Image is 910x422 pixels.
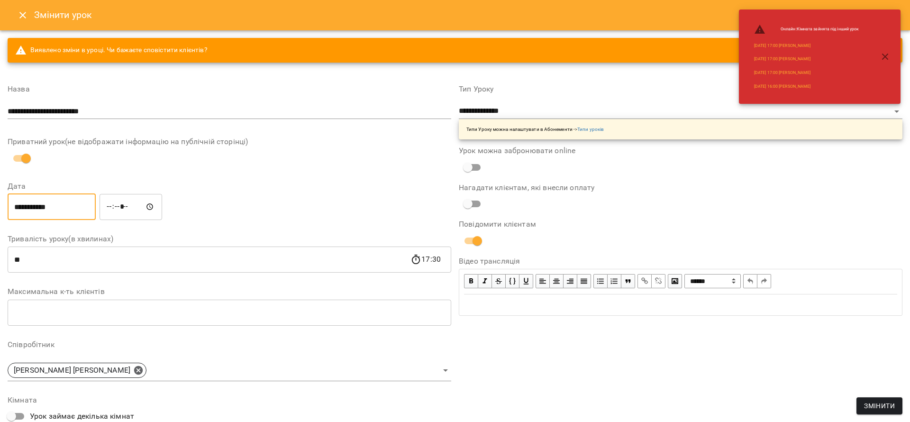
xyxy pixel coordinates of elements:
[8,85,451,93] label: Назва
[864,400,895,412] span: Змінити
[550,274,564,288] button: Align Center
[743,274,757,288] button: Undo
[757,274,771,288] button: Redo
[856,397,902,414] button: Змінити
[8,341,451,349] label: Співробітник
[30,411,134,422] span: Урок займає декілька кімнат
[8,288,451,295] label: Максимальна к-ть клієнтів
[754,56,810,62] a: [DATE] 17:00 [PERSON_NAME]
[621,274,635,288] button: Blockquote
[460,295,901,315] div: Edit text
[466,126,604,133] p: Типи Уроку можна налаштувати в Абонементи ->
[746,20,866,39] li: Онлайн : Кімната зайнята під інший урок
[754,83,810,90] a: [DATE] 16:00 [PERSON_NAME]
[459,257,902,265] label: Відео трансляція
[564,274,577,288] button: Align Right
[8,396,451,404] label: Кімната
[519,274,533,288] button: Underline
[536,274,550,288] button: Align Left
[492,274,506,288] button: Strikethrough
[459,147,902,155] label: Урок можна забронювати online
[8,183,451,190] label: Дата
[577,127,604,132] a: Типи уроків
[34,8,92,22] h6: Змінити урок
[577,274,591,288] button: Align Justify
[8,235,451,243] label: Тривалість уроку(в хвилинах)
[8,138,451,146] label: Приватний урок(не відображати інформацію на публічній сторінці)
[637,274,652,288] button: Link
[464,274,478,288] button: Bold
[608,274,621,288] button: OL
[459,85,902,93] label: Тип Уроку
[593,274,608,288] button: UL
[754,70,810,76] a: [DATE] 17:00 [PERSON_NAME]
[754,43,810,49] a: [DATE] 17:00 [PERSON_NAME]
[459,220,902,228] label: Повідомити клієнтам
[684,274,741,288] span: Normal
[478,274,492,288] button: Italic
[652,274,665,288] button: Remove Link
[668,274,682,288] button: Image
[684,274,741,288] select: Block type
[8,363,146,378] div: [PERSON_NAME] [PERSON_NAME]
[8,360,451,381] div: [PERSON_NAME] [PERSON_NAME]
[15,45,208,56] span: Виявлено зміни в уроці. Чи бажаєте сповістити клієнтів?
[11,4,34,27] button: Close
[14,365,130,376] p: [PERSON_NAME] [PERSON_NAME]
[506,274,519,288] button: Monospace
[459,184,902,192] label: Нагадати клієнтам, які внесли оплату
